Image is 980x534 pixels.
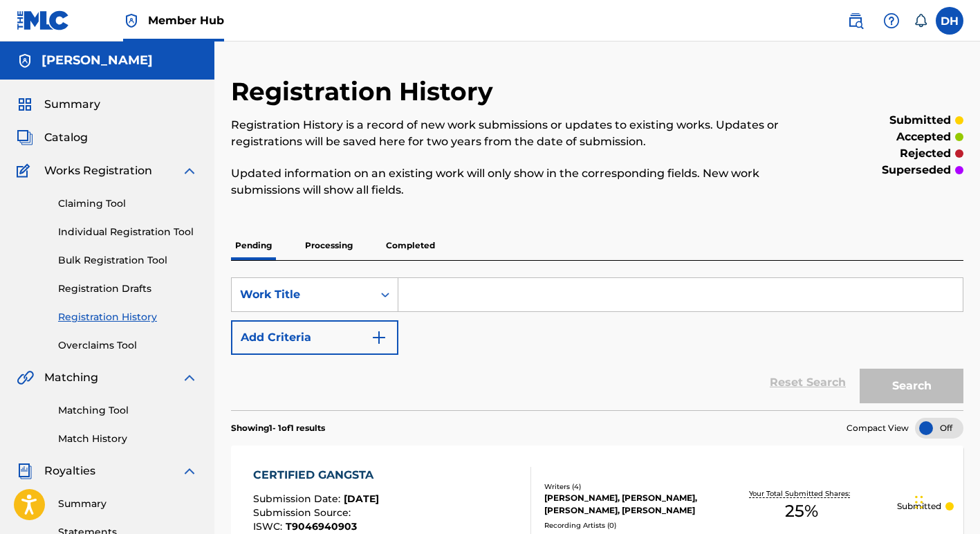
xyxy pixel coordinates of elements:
p: Processing [301,231,357,260]
div: Notifications [914,14,927,28]
span: Submission Date : [253,492,344,505]
form: Search Form [231,277,963,410]
a: Registration Drafts [58,282,198,296]
img: Top Rightsholder [123,12,140,29]
p: Your Total Submitted Shares: [749,488,853,499]
img: Summary [17,96,33,113]
div: Writers ( 4 ) [544,481,705,492]
a: Match History [58,432,198,446]
img: Works Registration [17,163,35,179]
img: search [847,12,864,29]
div: Help [878,7,905,35]
img: Accounts [17,53,33,69]
a: Registration History [58,310,198,324]
p: superseded [882,162,951,178]
span: Member Hub [148,12,224,28]
img: expand [181,463,198,479]
a: Individual Registration Tool [58,225,198,239]
span: Compact View [847,422,909,434]
a: Matching Tool [58,403,198,418]
img: expand [181,369,198,386]
span: T9046940903 [286,520,357,533]
p: Submitted [897,500,941,513]
div: Drag [915,481,923,523]
p: Completed [382,231,439,260]
div: Recording Artists ( 0 ) [544,520,705,531]
img: Royalties [17,463,33,479]
a: SummarySummary [17,96,100,113]
a: Claiming Tool [58,196,198,211]
div: User Menu [936,7,963,35]
img: expand [181,163,198,179]
p: accepted [896,129,951,145]
button: Add Criteria [231,320,398,355]
h5: Duane Holmes [41,53,153,68]
iframe: Resource Center [941,338,980,449]
span: Summary [44,96,100,113]
img: 9d2ae6d4665cec9f34b9.svg [371,329,387,346]
span: Catalog [44,129,88,146]
p: submitted [889,112,951,129]
h2: Registration History [231,76,500,107]
p: rejected [900,145,951,162]
img: help [883,12,900,29]
span: Works Registration [44,163,152,179]
a: Public Search [842,7,869,35]
p: Registration History is a record of new work submissions or updates to existing works. Updates or... [231,117,795,150]
span: Royalties [44,463,95,479]
a: CatalogCatalog [17,129,88,146]
span: [DATE] [344,492,379,505]
span: Submission Source : [253,506,354,519]
a: Overclaims Tool [58,338,198,353]
iframe: Chat Widget [911,468,980,534]
div: [PERSON_NAME], [PERSON_NAME], [PERSON_NAME], [PERSON_NAME] [544,492,705,517]
span: Matching [44,369,98,386]
a: Bulk Registration Tool [58,253,198,268]
p: Showing 1 - 1 of 1 results [231,422,325,434]
span: ISWC : [253,520,286,533]
img: MLC Logo [17,10,70,30]
div: CERTIFIED GANGSTA [253,467,380,484]
p: Updated information on an existing work will only show in the corresponding fields. New work subm... [231,165,795,199]
a: Summary [58,497,198,511]
span: 25 % [785,499,818,524]
div: Work Title [240,286,364,303]
img: Matching [17,369,34,386]
img: Catalog [17,129,33,146]
p: Pending [231,231,276,260]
